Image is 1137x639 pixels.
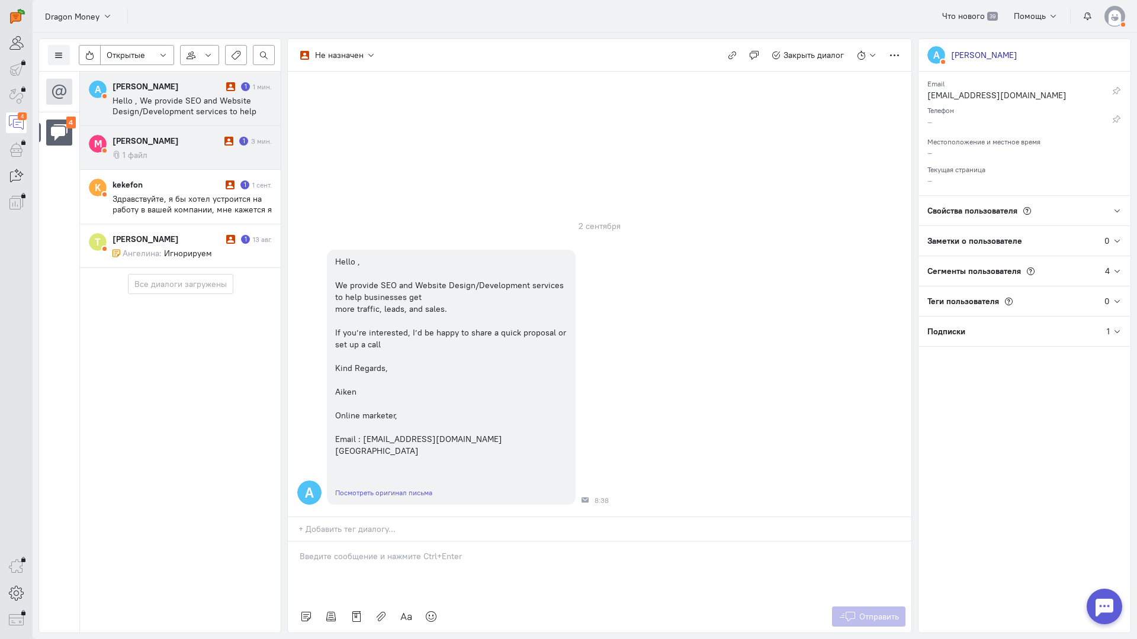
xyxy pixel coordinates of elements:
[241,82,250,91] div: Есть неотвеченное сообщение пользователя
[918,317,1107,346] div: Подписки
[927,134,1122,147] div: Местоположение и местное время
[783,50,844,60] span: Закрыть диалог
[765,45,851,65] button: Закрыть диалог
[951,49,1017,61] div: [PERSON_NAME]
[595,496,609,505] span: 8:38
[1104,235,1110,247] div: 0
[859,611,899,622] span: Отправить
[582,496,589,504] div: Почта
[226,235,235,244] i: Диалог не разобран
[241,235,250,244] div: Есть неотвеченное сообщение пользователя
[113,193,272,311] span: Здравствуйте, я бы хотел устроится на работу в вашей компании, мне кажется я бы отлично вам подош...
[305,484,314,501] text: A
[113,179,223,191] div: kekefon
[113,135,221,147] div: [PERSON_NAME]
[832,606,906,627] button: Отправить
[1105,265,1110,277] div: 4
[10,9,25,24] img: carrot-quest.svg
[226,82,235,91] i: Диалог не разобран
[252,180,272,190] div: 1 сент.
[95,83,101,95] text: A
[936,6,1004,26] a: Что нового 39
[927,162,1122,175] div: Текущая страница
[927,89,1093,104] div: [EMAIL_ADDRESS][DOMAIN_NAME]
[1104,6,1125,27] img: default-v4.png
[226,180,235,189] i: Диалог не разобран
[100,45,174,65] button: Открытые
[113,80,223,92] div: [PERSON_NAME]
[45,11,99,22] span: Dragon Money
[335,488,432,497] a: Посмотреть оригинал письма
[294,45,382,65] button: Не назначен
[251,136,272,146] div: 3 мин.
[927,147,932,158] span: –
[1014,11,1046,21] span: Помощь
[239,137,248,146] div: Есть неотвеченное сообщение пользователя
[1107,325,1110,337] div: 1
[1104,295,1110,307] div: 0
[927,205,1017,216] span: Свойства пользователя
[38,5,118,27] button: Dragon Money
[253,82,272,92] div: 1 мин.
[253,234,272,244] div: 13 авг.
[94,137,102,150] text: M
[224,137,233,146] i: Диалог не разобран
[1007,6,1065,26] button: Помощь
[942,11,985,21] span: Что нового
[164,248,212,259] span: Игнорируем
[987,12,997,21] span: 39
[927,296,999,306] span: Теги пользователя
[918,226,1104,256] div: Заметки о пользователе
[927,116,1093,131] div: –
[113,95,271,180] span: Hello , We provide SEO and Website Design/Development services to help businesses get more traffi...
[123,150,147,160] span: 1 файл
[123,248,162,259] span: Ангелина:
[573,218,627,234] div: 2 сентября
[113,233,223,245] div: [PERSON_NAME]
[927,175,932,186] span: –
[927,103,954,115] small: Телефон
[18,112,27,120] div: 4
[927,76,945,88] small: Email
[6,112,27,133] a: 4
[107,49,145,61] span: Открытые
[927,266,1021,276] span: Сегменты пользователя
[128,274,233,294] button: Все диалоги загружены
[66,117,76,129] div: 4
[335,256,567,457] div: Hello , We provide SEO and Website Design/Development services to help businesses get more traffi...
[95,181,101,193] text: K
[240,180,249,189] div: Есть неотвеченное сообщение пользователя
[95,235,101,248] text: Т
[933,49,940,61] text: A
[315,49,364,61] div: Не назначен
